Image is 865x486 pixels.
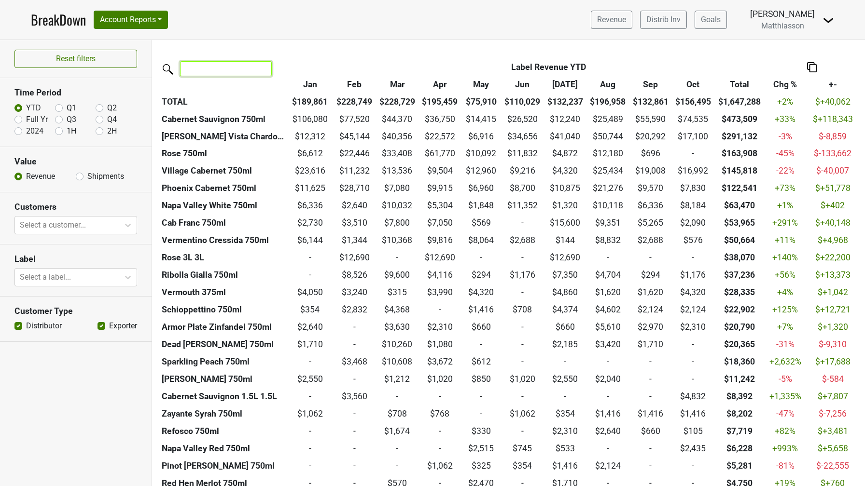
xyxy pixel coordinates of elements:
[672,353,714,371] td: -
[672,336,714,353] td: -
[501,197,544,215] td: $11,352
[159,388,287,405] th: Cabernet Sauvignon 1.5L 1.5L
[807,370,859,388] td: $-584
[629,128,671,145] td: $20,292
[501,76,544,93] th: Jun: activate to sort column ascending
[714,145,764,162] th: $163,908
[159,76,287,93] th: &nbsp;: activate to sort column ascending
[376,232,418,249] td: $10,368
[586,128,629,145] td: $50,744
[629,267,671,284] td: $294
[672,162,714,180] td: $16,992
[823,14,834,26] img: Dropdown Menu
[287,93,333,110] th: $189,861
[287,388,333,405] td: -
[501,249,544,267] td: -
[333,110,376,128] td: $77,520
[287,215,333,232] td: $2,730
[376,145,418,162] td: $33,408
[629,319,671,336] td: $2,970
[807,267,859,284] td: $+13,373
[501,162,544,180] td: $9,216
[159,336,287,353] th: Dead [PERSON_NAME] 750ml
[807,162,859,180] td: $-40,007
[672,249,714,267] td: -
[333,267,376,284] td: $8,526
[714,267,764,284] th: $37,236
[109,320,137,332] label: Exporter
[544,284,586,301] td: $4,860
[764,353,806,371] td: +2,632 %
[26,102,41,114] label: YTD
[333,319,376,336] td: -
[107,102,117,114] label: Q2
[419,145,461,162] td: $61,770
[159,319,287,336] th: Armor Plate Zinfandel 750ml
[419,267,461,284] td: $4,116
[159,215,287,232] th: Cab Franc 750ml
[333,145,376,162] td: $22,446
[461,197,501,215] td: $1,848
[31,10,86,30] a: BreakDown
[672,232,714,249] td: $576
[629,232,671,249] td: $2,688
[501,353,544,371] td: -
[714,232,764,249] th: $50,664
[629,76,671,93] th: Sep: activate to sort column ascending
[586,301,629,319] td: $4,602
[501,232,544,249] td: $2,688
[807,62,817,72] img: Copy to clipboard
[501,215,544,232] td: -
[672,319,714,336] td: $2,310
[629,180,671,197] td: $9,570
[750,8,815,20] div: [PERSON_NAME]
[376,93,418,110] th: $228,729
[419,110,461,128] td: $36,750
[544,110,586,128] td: $12,240
[764,197,806,215] td: +1 %
[586,284,629,301] td: $1,620
[333,180,376,197] td: $28,710
[461,180,501,197] td: $6,960
[419,232,461,249] td: $9,816
[672,180,714,197] td: $7,830
[586,162,629,180] td: $25,434
[807,301,859,319] td: $+12,721
[629,145,671,162] td: $696
[586,370,629,388] td: $2,040
[629,249,671,267] td: -
[586,267,629,284] td: $4,704
[94,11,168,29] button: Account Reports
[544,267,586,284] td: $7,350
[629,162,671,180] td: $19,008
[376,76,418,93] th: Mar: activate to sort column ascending
[287,267,333,284] td: -
[376,370,418,388] td: $1,212
[544,336,586,353] td: $2,185
[714,319,764,336] th: $20,790
[761,21,804,30] span: Matthiasson
[419,319,461,336] td: $2,310
[461,284,501,301] td: $4,320
[714,215,764,232] th: $53,965
[461,388,501,405] td: -
[586,353,629,371] td: -
[807,319,859,336] td: $+1,320
[461,76,501,93] th: May: activate to sort column ascending
[544,301,586,319] td: $4,374
[764,267,806,284] td: +56 %
[544,76,586,93] th: Jul: activate to sort column ascending
[714,353,764,371] th: $18,360
[807,128,859,145] td: $-8,859
[159,284,287,301] th: Vermouth 375ml
[159,110,287,128] th: Cabernet Sauvignon 750ml
[287,197,333,215] td: $6,336
[501,319,544,336] td: -
[777,97,793,107] span: +2%
[807,388,859,405] td: $+7,807
[764,370,806,388] td: -5 %
[376,336,418,353] td: $10,260
[807,76,859,93] th: +-: activate to sort column ascending
[159,162,287,180] th: Village Cabernet 750ml
[287,319,333,336] td: $2,640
